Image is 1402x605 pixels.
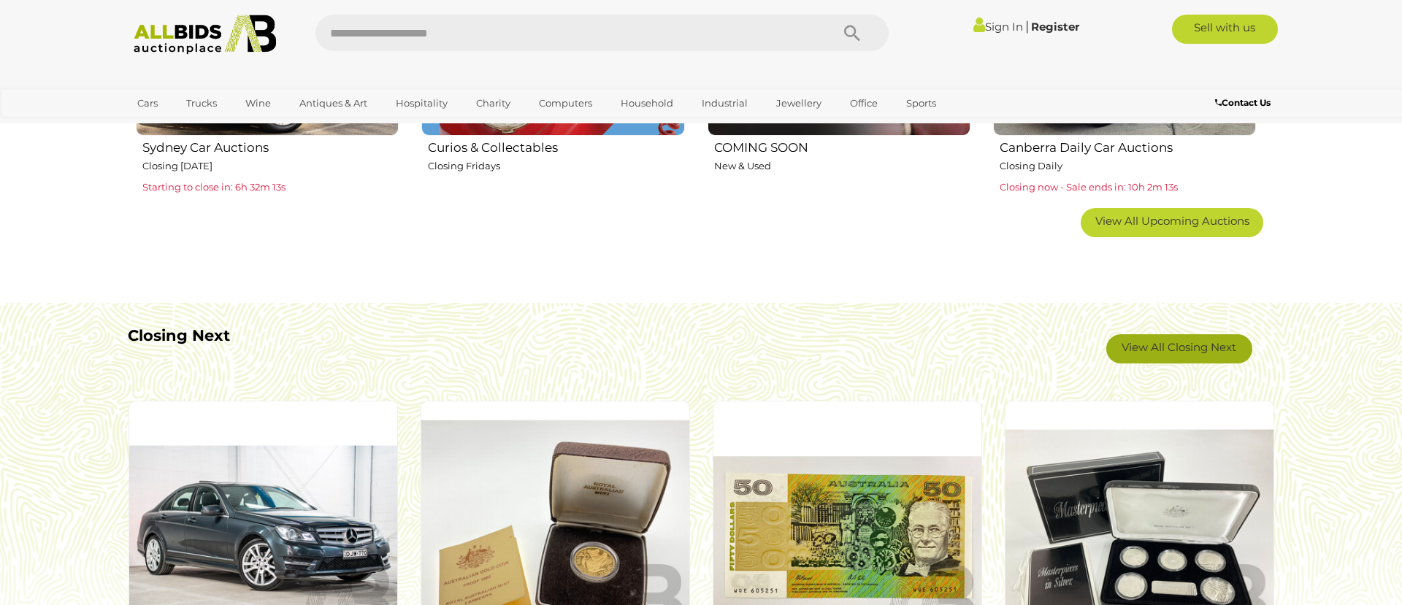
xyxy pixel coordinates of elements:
a: Hospitality [386,91,457,115]
a: Cars [128,91,167,115]
a: Contact Us [1215,95,1274,111]
p: New & Used [714,158,970,174]
a: Sell with us [1172,15,1278,44]
p: Closing [DATE] [142,158,399,174]
a: Antiques & Art [290,91,377,115]
a: Office [840,91,887,115]
a: Wine [236,91,280,115]
a: Trucks [177,91,226,115]
a: Charity [467,91,520,115]
a: Computers [529,91,602,115]
h2: Canberra Daily Car Auctions [1000,137,1256,155]
h2: Sydney Car Auctions [142,137,399,155]
a: Jewellery [767,91,831,115]
a: View All Upcoming Auctions [1081,208,1263,237]
a: Sign In [973,20,1023,34]
span: View All Upcoming Auctions [1095,214,1249,228]
a: Sports [897,91,946,115]
h2: Curios & Collectables [428,137,684,155]
b: Closing Next [128,326,230,344]
b: Contact Us [1215,97,1271,108]
img: Allbids.com.au [126,15,284,55]
p: Closing Fridays [428,158,684,174]
h2: COMING SOON [714,137,970,155]
span: Closing now - Sale ends in: 10h 2m 13s [1000,181,1178,193]
a: Household [611,91,683,115]
span: Starting to close in: 6h 32m 13s [142,181,286,193]
a: [GEOGRAPHIC_DATA] [128,115,250,139]
button: Search [816,15,889,51]
a: Industrial [692,91,757,115]
p: Closing Daily [1000,158,1256,174]
a: Register [1031,20,1079,34]
span: | [1025,18,1029,34]
a: View All Closing Next [1106,334,1252,363]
